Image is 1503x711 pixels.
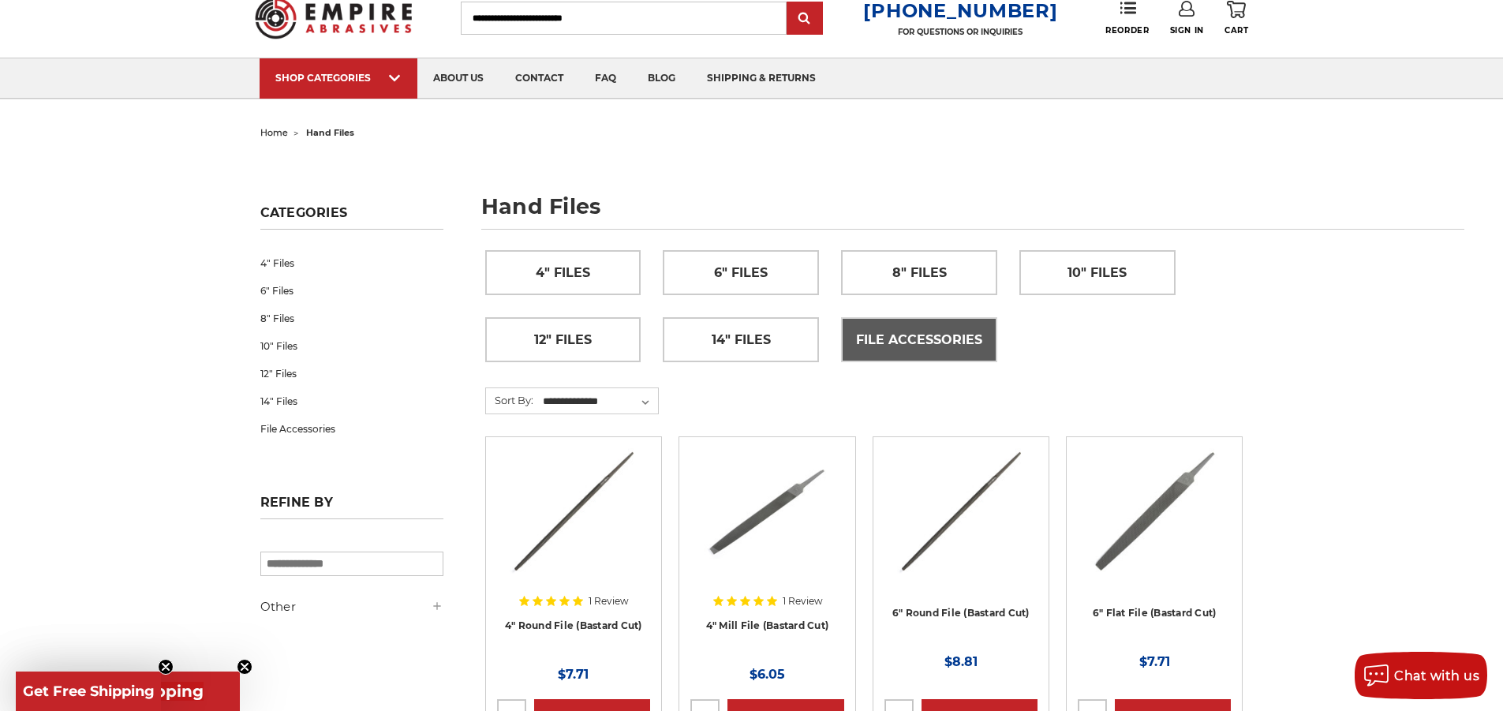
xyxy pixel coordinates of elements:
span: $6.05 [750,667,785,682]
span: 10" Files [1067,260,1127,286]
a: 8" Files [260,305,443,332]
button: Chat with us [1355,652,1487,699]
span: 12" Files [534,327,592,354]
span: 6" Files [714,260,768,286]
span: 14" Files [712,327,771,354]
button: Close teaser [237,659,252,675]
a: 6" Files [260,277,443,305]
a: 4" Mill File Bastard Cut [690,448,843,601]
img: 4 Inch Round File Bastard Cut, Double Cut [510,448,637,574]
a: 14" Files [664,318,818,361]
span: hand files [306,127,354,138]
div: Get Free ShippingClose teaser [16,672,240,711]
input: Submit [789,3,821,35]
span: Reorder [1105,25,1149,36]
a: home [260,127,288,138]
span: Cart [1224,25,1248,36]
a: 14" Files [260,387,443,415]
span: 1 Review [783,597,823,606]
a: 4" Round File (Bastard Cut) [505,619,642,631]
span: File Accessories [856,327,982,354]
a: 6" Flat File (Bastard Cut) [1093,607,1217,619]
a: contact [499,58,579,99]
a: 12" Files [486,318,641,361]
a: 8" Files [842,251,996,294]
a: 10" Files [1020,251,1175,294]
a: 6" Files [664,251,818,294]
span: $7.71 [1139,654,1170,669]
a: 6 Inch Round File Bastard Cut, Double Cut [884,448,1038,601]
a: blog [632,58,691,99]
a: shipping & returns [691,58,832,99]
img: 6" Flat Bastard File [1090,448,1218,574]
h5: Refine by [260,495,443,519]
span: 8" Files [892,260,947,286]
p: FOR QUESTIONS OR INQUIRIES [863,27,1057,37]
a: Cart [1224,1,1248,36]
span: $7.71 [558,667,589,682]
div: SHOP CATEGORIES [275,72,402,84]
span: Get Free Shipping [23,683,155,700]
h1: hand files [481,196,1464,230]
img: 4" Mill File Bastard Cut [704,448,830,574]
a: about us [417,58,499,99]
a: Reorder [1105,1,1149,35]
span: $8.81 [944,654,978,669]
span: 4" Files [536,260,590,286]
a: 10" Files [260,332,443,360]
a: 4" Files [486,251,641,294]
button: Close teaser [158,659,174,675]
a: faq [579,58,632,99]
a: 4 Inch Round File Bastard Cut, Double Cut [497,448,650,601]
select: Sort By: [540,390,658,414]
h5: Other [260,597,443,616]
a: 4" Files [260,249,443,277]
a: 6" Flat Bastard File [1078,448,1231,601]
span: Chat with us [1394,668,1479,683]
span: 1 Review [589,597,629,606]
a: File Accessories [842,318,996,361]
a: 4" Mill File (Bastard Cut) [706,619,829,631]
a: File Accessories [260,415,443,443]
span: Sign In [1170,25,1204,36]
a: 6" Round File (Bastard Cut) [892,607,1030,619]
img: 6 Inch Round File Bastard Cut, Double Cut [897,448,1025,574]
h5: Categories [260,205,443,230]
label: Sort By: [486,388,533,412]
a: 12" Files [260,360,443,387]
div: Get Free ShippingClose teaser [16,672,161,711]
